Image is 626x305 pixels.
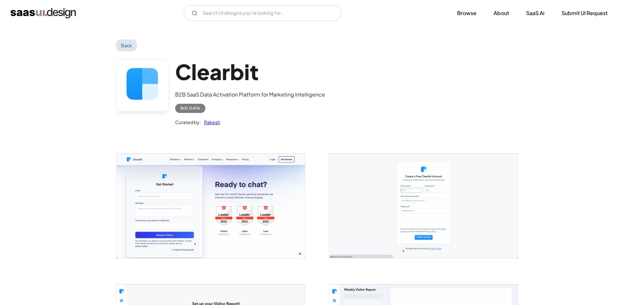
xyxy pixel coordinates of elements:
[116,39,137,51] a: Back
[116,154,305,258] a: open lightbox
[486,6,517,20] a: About
[518,6,552,20] a: SaaS Ai
[116,154,305,258] img: 642417eeb999f313aae9725a_Clearbit%20Get%20Started.png
[329,154,518,258] img: 642417ed75222ad03b56f6ee_Clearbit%20Create%20Free%20Account.png
[554,6,615,20] a: Submit UI Request
[11,8,76,18] a: home
[329,154,518,258] a: open lightbox
[184,5,341,21] form: Email Form
[175,118,201,126] div: Curated by:
[449,6,484,20] a: Browse
[175,59,325,84] h1: Clearbit
[184,5,341,21] input: Search UI designs you're looking for...
[180,104,200,112] div: Big Data
[201,118,220,126] a: Rakesh
[175,91,325,98] div: B2B SaaS Data Activation Platform for Marketing Intelligence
